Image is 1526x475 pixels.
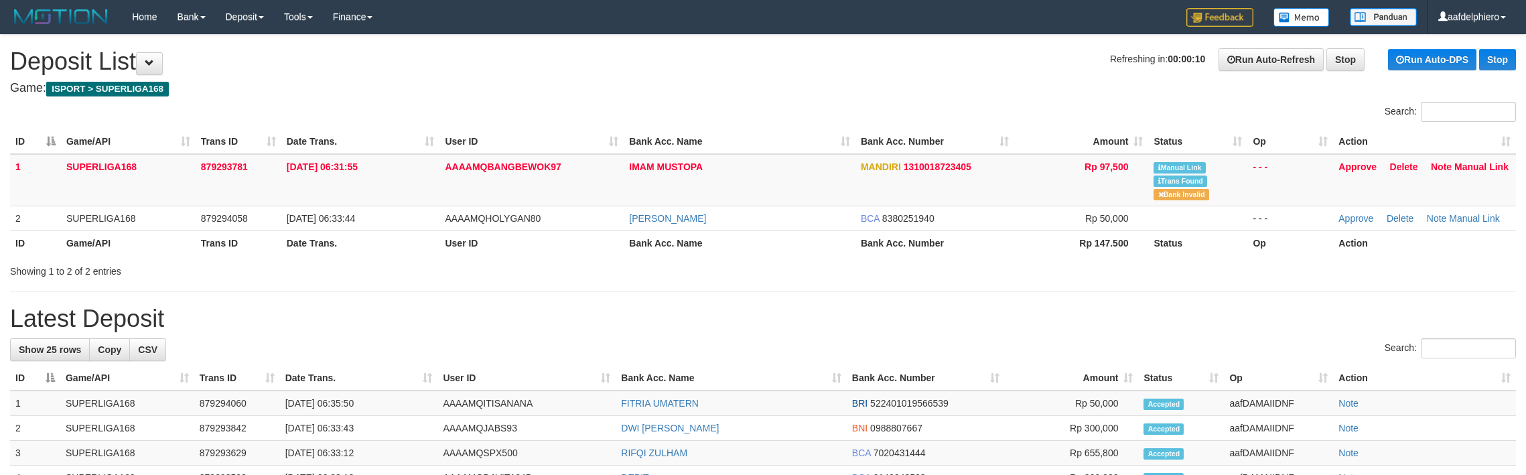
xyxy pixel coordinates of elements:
[10,129,61,154] th: ID: activate to sort column descending
[624,230,855,255] th: Bank Acc. Name
[439,230,624,255] th: User ID
[60,391,194,416] td: SUPERLIGA168
[1224,441,1333,466] td: aafDAMAIIDNF
[904,161,971,172] span: Copy 1310018723405 to clipboard
[1421,102,1516,122] input: Search:
[194,416,280,441] td: 879293842
[10,206,61,230] td: 2
[10,366,60,391] th: ID: activate to sort column descending
[852,448,871,458] span: BCA
[19,344,81,355] span: Show 25 rows
[1273,8,1330,27] img: Button%20Memo.svg
[287,161,358,172] span: [DATE] 06:31:55
[280,366,438,391] th: Date Trans.: activate to sort column ascending
[1219,48,1324,71] a: Run Auto-Refresh
[61,206,196,230] td: SUPERLIGA168
[98,344,121,355] span: Copy
[89,338,130,361] a: Copy
[1247,129,1333,154] th: Op: activate to sort column ascending
[874,448,926,458] span: Copy 7020431444 to clipboard
[1326,48,1365,71] a: Stop
[1431,161,1452,172] a: Note
[621,448,687,458] a: RIFQI ZULHAM
[1143,423,1184,435] span: Accepted
[10,230,61,255] th: ID
[10,391,60,416] td: 1
[1148,129,1247,154] th: Status: activate to sort column ascending
[60,416,194,441] td: SUPERLIGA168
[10,48,1516,75] h1: Deposit List
[437,391,616,416] td: AAAAMQITISANANA
[1338,161,1377,172] a: Approve
[10,154,61,206] td: 1
[629,161,703,172] a: IMAM MUSTOPA
[194,441,280,466] td: 879293629
[629,213,706,224] a: [PERSON_NAME]
[1333,129,1516,154] th: Action: activate to sort column ascending
[855,230,1014,255] th: Bank Acc. Number
[439,129,624,154] th: User ID: activate to sort column ascending
[1390,161,1418,172] a: Delete
[855,129,1014,154] th: Bank Acc. Number: activate to sort column ascending
[1247,230,1333,255] th: Op
[1154,189,1208,200] span: Bank is not match
[1338,398,1359,409] a: Note
[847,366,1005,391] th: Bank Acc. Number: activate to sort column ascending
[61,129,196,154] th: Game/API: activate to sort column ascending
[445,161,561,172] span: AAAAMQBANGBEWOK97
[1224,391,1333,416] td: aafDAMAIIDNF
[621,423,719,433] a: DWI [PERSON_NAME]
[196,230,281,255] th: Trans ID
[10,416,60,441] td: 2
[1224,366,1333,391] th: Op: activate to sort column ascending
[281,230,440,255] th: Date Trans.
[437,441,616,466] td: AAAAMQSPX500
[1350,8,1417,26] img: panduan.png
[870,398,949,409] span: Copy 522401019566539 to clipboard
[10,82,1516,95] h4: Game:
[201,161,248,172] span: 879293781
[1421,338,1516,358] input: Search:
[10,441,60,466] td: 3
[861,213,880,224] span: BCA
[437,416,616,441] td: AAAAMQJABS93
[882,213,934,224] span: Copy 8380251940 to clipboard
[861,161,901,172] span: MANDIRI
[1333,230,1516,255] th: Action
[1005,441,1139,466] td: Rp 655,800
[1014,129,1149,154] th: Amount: activate to sort column ascending
[138,344,157,355] span: CSV
[10,338,90,361] a: Show 25 rows
[60,366,194,391] th: Game/API: activate to sort column ascending
[1085,213,1129,224] span: Rp 50,000
[194,391,280,416] td: 879294060
[1454,161,1509,172] a: Manual Link
[1014,230,1149,255] th: Rp 147.500
[1479,49,1516,70] a: Stop
[280,441,438,466] td: [DATE] 06:33:12
[1247,206,1333,230] td: - - -
[201,213,248,224] span: 879294058
[280,391,438,416] td: [DATE] 06:35:50
[1247,154,1333,206] td: - - -
[1427,213,1447,224] a: Note
[1005,366,1139,391] th: Amount: activate to sort column ascending
[1138,366,1224,391] th: Status: activate to sort column ascending
[1154,176,1207,187] span: Similar transaction found
[621,398,699,409] a: FITRIA UMATERN
[1385,338,1516,358] label: Search:
[1143,448,1184,460] span: Accepted
[1338,213,1373,224] a: Approve
[281,129,440,154] th: Date Trans.: activate to sort column ascending
[1005,416,1139,441] td: Rp 300,000
[1385,102,1516,122] label: Search:
[1449,213,1500,224] a: Manual Link
[10,306,1516,332] h1: Latest Deposit
[1338,423,1359,433] a: Note
[61,154,196,206] td: SUPERLIGA168
[852,423,868,433] span: BNI
[1154,162,1205,174] span: Manually Linked
[60,441,194,466] td: SUPERLIGA168
[1387,213,1413,224] a: Delete
[1143,399,1184,410] span: Accepted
